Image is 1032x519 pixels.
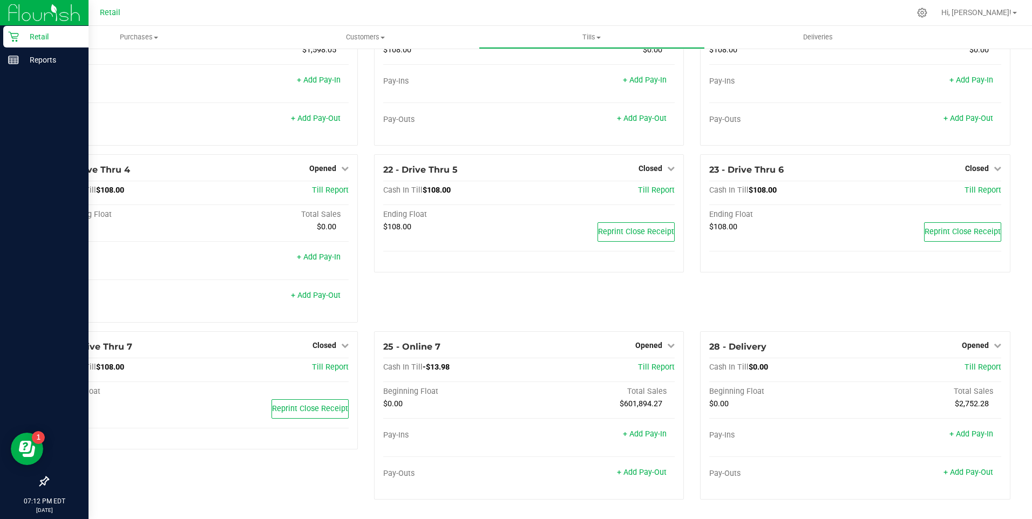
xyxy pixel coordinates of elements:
[943,114,993,123] a: + Add Pay-Out
[383,363,423,372] span: Cash In Till
[253,32,478,42] span: Customers
[383,431,529,440] div: Pay-Ins
[5,506,84,514] p: [DATE]
[8,31,19,42] inline-svg: Retail
[57,115,202,125] div: Pay-Outs
[383,222,411,231] span: $108.00
[96,186,124,195] span: $108.00
[19,53,84,66] p: Reports
[5,496,84,506] p: 07:12 PM EDT
[57,254,202,263] div: Pay-Ins
[949,76,993,85] a: + Add Pay-In
[302,45,336,54] span: $1,598.05
[705,26,931,49] a: Deliveries
[617,468,667,477] a: + Add Pay-Out
[749,186,777,195] span: $108.00
[949,429,993,439] a: + Add Pay-In
[709,469,855,479] div: Pay-Outs
[291,291,341,300] a: + Add Pay-Out
[709,165,784,175] span: 23 - Drive Thru 6
[57,210,202,220] div: Beginning Float
[272,404,348,413] span: Reprint Close Receipt
[941,8,1011,17] span: Hi, [PERSON_NAME]!
[271,399,349,419] button: Reprint Close Receipt
[383,399,403,408] span: $0.00
[383,45,411,54] span: $108.00
[479,32,704,42] span: Tills
[943,468,993,477] a: + Add Pay-Out
[383,115,529,125] div: Pay-Outs
[312,363,349,372] a: Till Report
[623,429,667,439] a: + Add Pay-In
[202,210,348,220] div: Total Sales
[709,399,729,408] span: $0.00
[383,342,440,352] span: 25 - Online 7
[709,77,855,86] div: Pay-Ins
[317,222,336,231] span: $0.00
[383,210,529,220] div: Ending Float
[96,363,124,372] span: $108.00
[598,227,674,236] span: Reprint Close Receipt
[709,431,855,440] div: Pay-Ins
[57,342,132,352] span: 24 - Drive Thru 7
[423,363,450,372] span: -$13.98
[709,222,737,231] span: $108.00
[57,292,202,302] div: Pay-Outs
[965,164,989,173] span: Closed
[639,164,662,173] span: Closed
[423,186,451,195] span: $108.00
[856,387,1001,397] div: Total Sales
[709,342,766,352] span: 28 - Delivery
[313,341,336,350] span: Closed
[252,26,478,49] a: Customers
[598,222,675,242] button: Reprint Close Receipt
[709,115,855,125] div: Pay-Outs
[57,165,130,175] span: 21 - Drive Thru 4
[709,363,749,372] span: Cash In Till
[100,8,120,17] span: Retail
[57,77,202,86] div: Pay-Ins
[529,387,675,397] div: Total Sales
[620,399,662,408] span: $601,894.27
[383,77,529,86] div: Pay-Ins
[312,186,349,195] a: Till Report
[643,45,662,54] span: $0.00
[638,363,675,372] a: Till Report
[965,363,1001,372] a: Till Report
[709,186,749,195] span: Cash In Till
[383,186,423,195] span: Cash In Till
[8,54,19,65] inline-svg: Reports
[26,26,252,49] a: Purchases
[309,164,336,173] span: Opened
[709,45,737,54] span: $108.00
[709,387,855,397] div: Beginning Float
[297,76,341,85] a: + Add Pay-In
[383,387,529,397] div: Beginning Float
[11,433,43,465] iframe: Resource center
[638,186,675,195] a: Till Report
[635,341,662,350] span: Opened
[969,45,989,54] span: $0.00
[479,26,705,49] a: Tills
[709,210,855,220] div: Ending Float
[925,227,1001,236] span: Reprint Close Receipt
[383,469,529,479] div: Pay-Outs
[965,186,1001,195] span: Till Report
[19,30,84,43] p: Retail
[26,32,252,42] span: Purchases
[57,387,202,397] div: Ending Float
[789,32,847,42] span: Deliveries
[749,363,768,372] span: $0.00
[955,399,989,408] span: $2,752.28
[32,431,45,444] iframe: Resource center unread badge
[924,222,1001,242] button: Reprint Close Receipt
[617,114,667,123] a: + Add Pay-Out
[962,341,989,350] span: Opened
[383,165,458,175] span: 22 - Drive Thru 5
